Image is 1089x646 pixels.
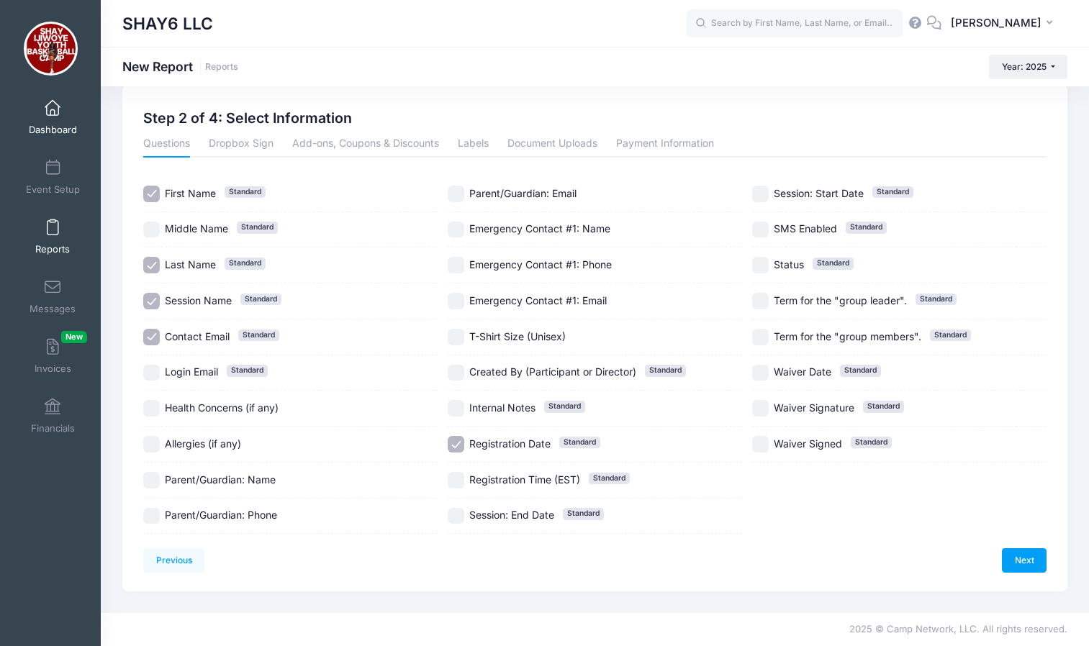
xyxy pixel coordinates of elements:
[165,437,241,450] span: Allergies (if any)
[752,186,769,202] input: Session: Start DateStandard
[240,294,281,305] span: Standard
[448,508,464,524] input: Session: End DateStandard
[143,508,160,524] input: Parent/Guardian: Phone
[448,400,464,417] input: Internal NotesStandard
[469,473,580,486] span: Registration Time (EST)
[225,258,266,269] span: Standard
[872,186,913,198] span: Standard
[774,294,907,306] span: Term for the "group leader".
[19,152,87,202] a: Event Setup
[851,437,892,448] span: Standard
[752,329,769,345] input: Term for the "group members".Standard
[225,186,266,198] span: Standard
[1002,61,1047,72] span: Year: 2025
[589,473,630,484] span: Standard
[1002,548,1047,573] a: Next
[774,187,864,199] span: Session: Start Date
[292,132,439,158] a: Add-ons, Coupons & Discounts
[448,186,464,202] input: Parent/Guardian: Email
[448,436,464,452] input: Registration DateStandard
[448,293,464,309] input: Emergency Contact #1: Email
[616,132,714,158] a: Payment Information
[458,132,489,158] a: Labels
[143,293,160,309] input: Session NameStandard
[469,258,612,270] span: Emergency Contact #1: Phone
[143,110,352,127] h2: Step 2 of 4: Select Information
[19,92,87,142] a: Dashboard
[469,509,554,521] span: Session: End Date
[19,211,87,262] a: Reports
[752,436,769,452] input: Waiver SignedStandard
[774,365,831,378] span: Waiver Date
[165,509,277,521] span: Parent/Guardian: Phone
[165,294,232,306] span: Session Name
[469,330,566,342] span: T-Shirt Size (Unisex)
[916,294,957,305] span: Standard
[35,363,71,375] span: Invoices
[143,186,160,202] input: First NameStandard
[774,437,842,450] span: Waiver Signed
[122,59,238,74] h1: New Report
[165,473,276,486] span: Parent/Guardian: Name
[752,222,769,238] input: SMS EnabledStandard
[645,365,686,376] span: Standard
[951,15,1041,31] span: [PERSON_NAME]
[469,187,577,199] span: Parent/Guardian: Email
[469,437,551,450] span: Registration Date
[774,330,921,342] span: Term for the "group members".
[19,271,87,322] a: Messages
[238,329,279,341] span: Standard
[122,7,213,40] h1: SHAY6 LLC
[35,243,70,255] span: Reports
[165,330,230,342] span: Contact Email
[752,293,769,309] input: Term for the "group leader".Standard
[774,258,804,270] span: Status
[143,132,190,158] a: Questions
[941,7,1067,40] button: [PERSON_NAME]
[863,401,904,412] span: Standard
[813,258,854,269] span: Standard
[26,183,80,196] span: Event Setup
[209,132,274,158] a: Dropbox Sign
[469,401,536,414] span: Internal Notes
[143,257,160,273] input: Last NameStandard
[143,436,160,452] input: Allergies (if any)
[61,331,87,343] span: New
[237,222,278,233] span: Standard
[143,365,160,381] input: Login EmailStandard
[469,365,636,378] span: Created By (Participant or Director)
[165,187,216,199] span: First Name
[31,422,75,435] span: Financials
[846,222,887,233] span: Standard
[989,55,1067,79] button: Year: 2025
[448,472,464,488] input: Registration Time (EST)Standard
[469,222,610,235] span: Emergency Contact #1: Name
[165,258,216,270] span: Last Name
[29,124,77,136] span: Dashboard
[774,222,837,235] span: SMS Enabled
[559,437,600,448] span: Standard
[840,365,881,376] span: Standard
[448,329,464,345] input: T-Shirt Size (Unisex)
[143,548,204,573] a: Previous
[30,303,76,315] span: Messages
[143,329,160,345] input: Contact EmailStandard
[143,472,160,488] input: Parent/Guardian: Name
[507,132,597,158] a: Document Uploads
[687,9,903,38] input: Search by First Name, Last Name, or Email...
[849,623,1067,634] span: 2025 © Camp Network, LLC. All rights reserved.
[143,400,160,417] input: Health Concerns (if any)
[469,294,607,306] span: Emergency Contact #1: Email
[544,401,585,412] span: Standard
[227,365,268,376] span: Standard
[205,62,238,73] a: Reports
[19,391,87,441] a: Financials
[752,257,769,273] input: StatusStandard
[24,22,78,76] img: SHAY6 LLC
[165,222,228,235] span: Middle Name
[752,365,769,381] input: Waiver DateStandard
[165,401,279,414] span: Health Concerns (if any)
[448,365,464,381] input: Created By (Participant or Director)Standard
[752,400,769,417] input: Waiver SignatureStandard
[563,508,604,519] span: Standard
